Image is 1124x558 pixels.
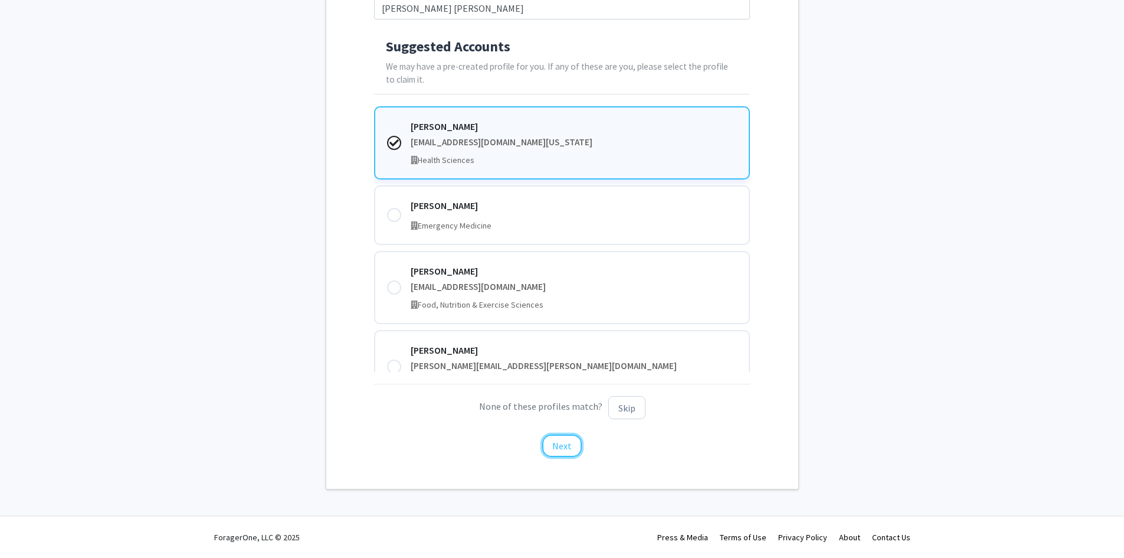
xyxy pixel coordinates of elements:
[411,136,737,149] div: [EMAIL_ADDRESS][DOMAIN_NAME][US_STATE]
[214,517,300,558] div: ForagerOne, LLC © 2025
[9,505,50,549] iframe: Chat
[411,264,737,278] div: [PERSON_NAME]
[386,60,738,87] p: We may have a pre-created profile for you. If any of these are you, please select the profile to ...
[657,532,708,543] a: Press & Media
[608,396,645,419] button: Skip
[411,198,737,213] div: [PERSON_NAME]
[839,532,860,543] a: About
[411,119,737,133] div: [PERSON_NAME]
[418,299,543,310] span: Food, Nutrition & Exercise Sciences
[374,396,750,419] p: None of these profiles match?
[411,360,737,373] div: [PERSON_NAME][EMAIL_ADDRESS][PERSON_NAME][DOMAIN_NAME]
[411,343,737,357] div: [PERSON_NAME]
[778,532,827,543] a: Privacy Policy
[411,280,737,294] div: [EMAIL_ADDRESS][DOMAIN_NAME]
[386,38,738,56] h4: Suggested Accounts
[872,532,910,543] a: Contact Us
[418,155,474,165] span: Health Sciences
[720,532,766,543] a: Terms of Use
[418,220,491,231] span: Emergency Medicine
[542,435,582,457] button: Next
